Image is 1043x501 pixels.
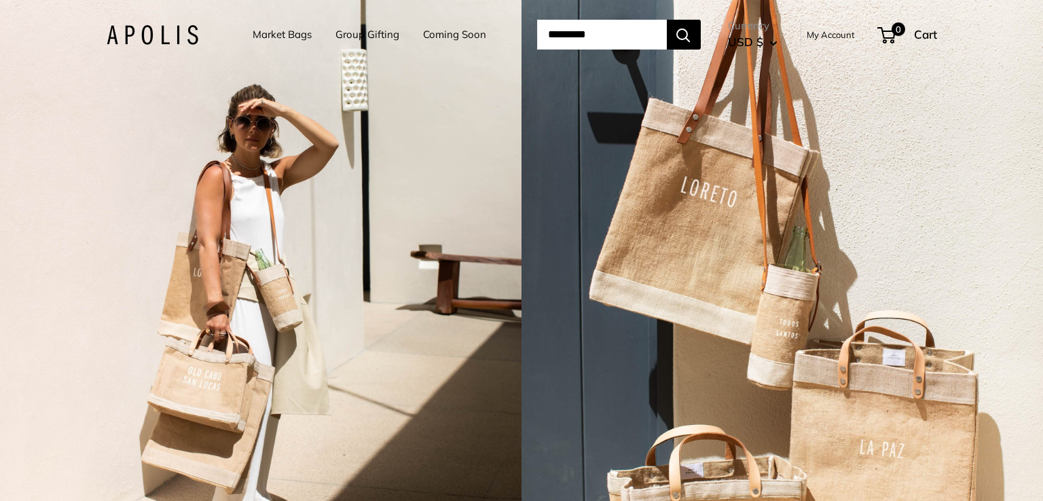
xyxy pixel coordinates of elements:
[891,22,904,36] span: 0
[537,20,667,50] input: Search...
[253,25,312,44] a: Market Bags
[335,25,399,44] a: Group Gifting
[667,20,701,50] button: Search
[807,26,855,43] a: My Account
[728,31,777,53] button: USD $
[879,24,937,45] a: 0 Cart
[914,27,937,41] span: Cart
[423,25,486,44] a: Coming Soon
[728,35,763,49] span: USD $
[107,25,198,45] img: Apolis
[728,16,777,35] span: Currency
